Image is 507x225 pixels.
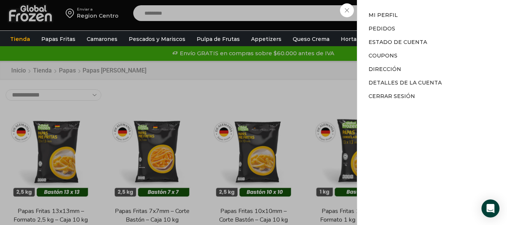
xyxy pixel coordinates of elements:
div: Open Intercom Messenger [481,199,499,217]
a: Camarones [83,32,121,46]
a: Mi perfil [369,12,398,18]
a: Coupons [369,52,397,59]
a: Dirección [369,66,401,72]
a: Pulpa de Frutas [193,32,244,46]
a: Cerrar sesión [369,93,415,100]
a: Hortalizas [337,32,372,46]
a: Detalles de la cuenta [369,79,442,86]
a: Tienda [6,32,34,46]
a: Queso Crema [289,32,333,46]
a: Papas Fritas [38,32,79,46]
a: Estado de Cuenta [369,39,427,45]
a: Pedidos [369,25,395,32]
a: Appetizers [247,32,285,46]
a: Pescados y Mariscos [125,32,189,46]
